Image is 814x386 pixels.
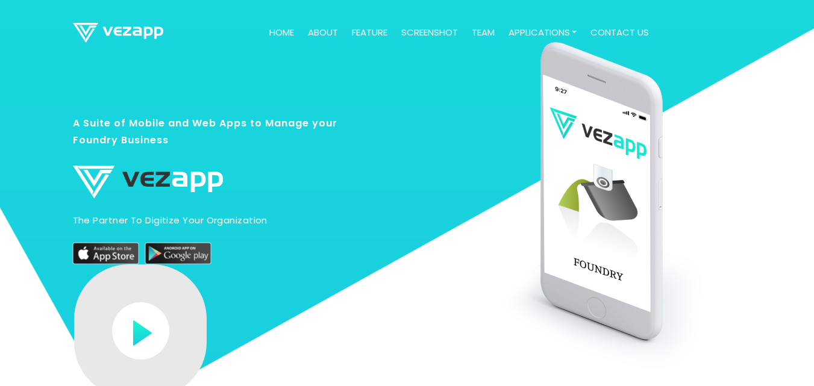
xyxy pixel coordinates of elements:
[586,21,654,45] a: contact us
[396,21,463,45] a: screenshot
[73,165,224,198] img: logo
[73,214,353,227] p: The partner to digitize your organization
[265,21,299,45] a: Home
[467,21,499,45] a: team
[73,243,139,264] img: appstore
[73,114,353,160] h3: A Suite of Mobile and Web Apps to Manage your Foundry Business
[73,23,163,43] img: logo
[493,42,742,378] img: slider-caption
[303,21,343,45] a: about
[504,21,582,45] a: Applications
[112,302,169,360] img: play-button
[145,243,211,264] img: play-store
[347,21,392,45] a: feature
